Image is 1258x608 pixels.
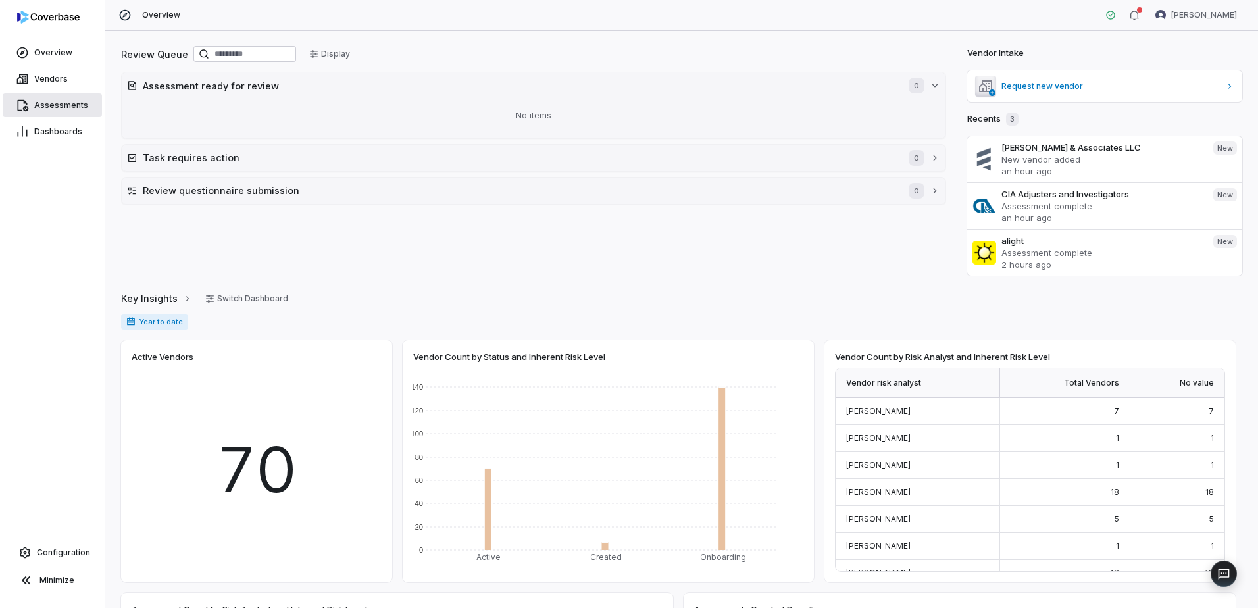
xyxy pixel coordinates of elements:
[909,78,924,93] span: 0
[1116,460,1119,470] span: 1
[1001,81,1220,91] span: Request new vendor
[1001,141,1203,153] h3: [PERSON_NAME] & Associates LLC
[1114,406,1119,416] span: 7
[121,291,178,305] span: Key Insights
[411,407,423,415] text: 120
[1111,487,1119,497] span: 18
[1211,460,1214,470] span: 1
[1001,212,1203,224] p: an hour ago
[1001,188,1203,200] h3: CIA Adjusters and Investigators
[1001,153,1203,165] p: New vendor added
[1211,433,1214,443] span: 1
[3,93,102,117] a: Assessments
[34,47,72,58] span: Overview
[411,430,423,438] text: 100
[1001,235,1203,247] h3: alight
[967,136,1242,182] a: [PERSON_NAME] & Associates LLCNew vendor addedan hour agoNew
[1209,406,1214,416] span: 7
[17,11,80,24] img: logo-D7KZi-bG.svg
[1000,368,1131,398] div: Total Vendors
[415,499,423,507] text: 40
[1116,541,1119,551] span: 1
[1147,5,1245,25] button: Kourtney Shields avatar[PERSON_NAME]
[1130,368,1224,398] div: No value
[1001,259,1203,270] p: 2 hours ago
[411,383,423,391] text: 140
[34,126,82,137] span: Dashboards
[143,184,895,197] h2: Review questionnaire submission
[1203,568,1214,578] span: 48
[1155,10,1166,20] img: Kourtney Shields avatar
[117,285,196,313] button: Key Insights
[846,568,911,578] span: [PERSON_NAME]
[5,567,99,594] button: Minimize
[413,351,605,363] span: Vendor Count by Status and Inherent Risk Level
[1213,188,1237,201] span: New
[909,150,924,166] span: 0
[835,351,1050,363] span: Vendor Count by Risk Analyst and Inherent Risk Level
[1114,514,1119,524] span: 5
[846,487,911,497] span: [PERSON_NAME]
[967,113,1019,126] h2: Recents
[121,314,188,330] span: Year to date
[1213,141,1237,155] span: New
[967,182,1242,229] a: CIA Adjusters and InvestigatorsAssessment completean hour agoNew
[846,406,911,416] span: [PERSON_NAME]
[846,460,911,470] span: [PERSON_NAME]
[1001,165,1203,177] p: an hour ago
[415,476,423,484] text: 60
[301,44,358,64] button: Display
[415,453,423,461] text: 80
[419,546,423,554] text: 0
[3,120,102,143] a: Dashboards
[3,41,102,64] a: Overview
[846,514,911,524] span: [PERSON_NAME]
[1109,568,1119,578] span: 48
[967,47,1024,60] h2: Vendor Intake
[967,70,1242,102] a: Request new vendor
[5,541,99,565] a: Configuration
[846,433,911,443] span: [PERSON_NAME]
[197,289,296,309] button: Switch Dashboard
[143,79,895,93] h2: Assessment ready for review
[1001,247,1203,259] p: Assessment complete
[1001,200,1203,212] p: Assessment complete
[126,317,136,326] svg: Date range for report
[1205,487,1214,497] span: 18
[415,523,423,531] text: 20
[132,351,193,363] span: Active Vendors
[34,74,68,84] span: Vendors
[121,47,188,61] h2: Review Queue
[3,67,102,91] a: Vendors
[836,368,1000,398] div: Vendor risk analyst
[142,10,180,20] span: Overview
[122,72,945,99] button: Assessment ready for review0
[39,575,74,586] span: Minimize
[143,151,895,165] h2: Task requires action
[121,285,192,313] a: Key Insights
[1213,235,1237,248] span: New
[216,423,297,517] span: 70
[37,547,90,558] span: Configuration
[1211,541,1214,551] span: 1
[122,178,945,204] button: Review questionnaire submission0
[1116,433,1119,443] span: 1
[1209,514,1214,524] span: 5
[1006,113,1019,126] span: 3
[909,183,924,199] span: 0
[1171,10,1237,20] span: [PERSON_NAME]
[846,541,911,551] span: [PERSON_NAME]
[967,229,1242,276] a: alightAssessment complete2 hours agoNew
[34,100,88,111] span: Assessments
[127,99,940,133] div: No items
[122,145,945,171] button: Task requires action0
